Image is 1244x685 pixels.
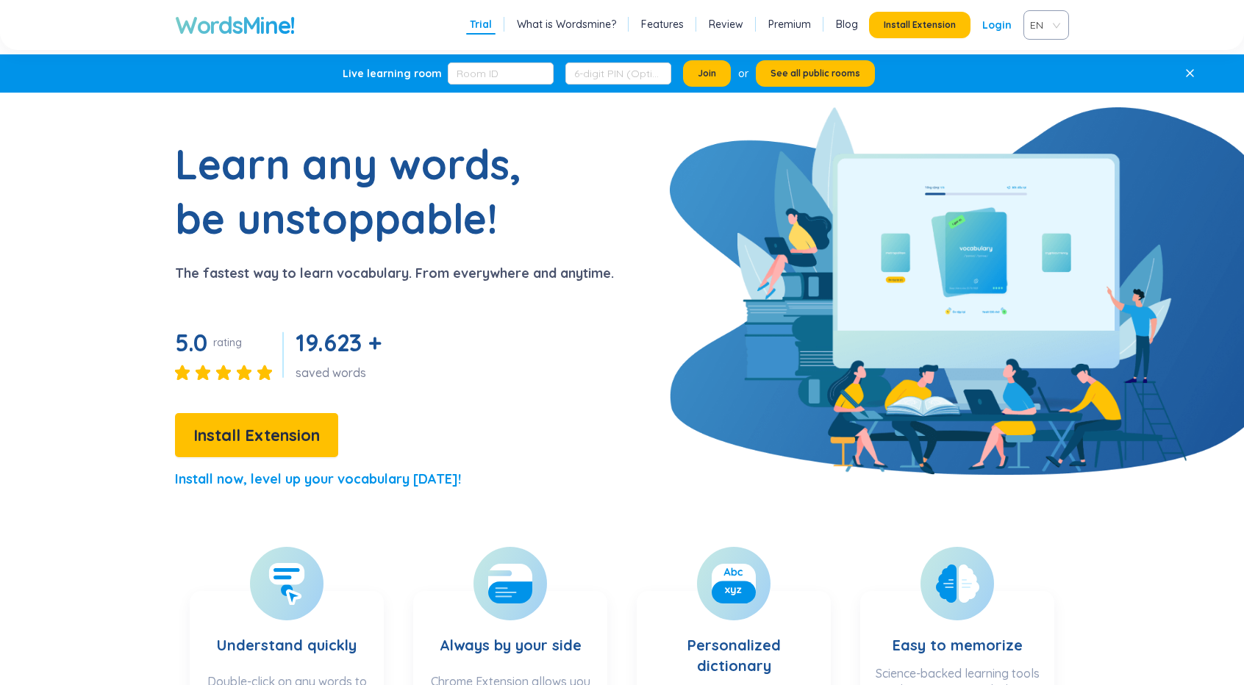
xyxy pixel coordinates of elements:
a: Login [982,12,1012,38]
button: See all public rooms [756,60,875,87]
div: saved words [296,365,387,381]
a: Trial [470,17,492,32]
input: 6-digit PIN (Optional) [565,62,671,85]
a: Blog [836,17,858,32]
button: Install Extension [175,413,338,457]
a: What is Wordsmine? [517,17,616,32]
h1: Learn any words, be unstoppable! [175,137,543,245]
div: Live learning room [343,66,442,81]
h3: Understand quickly [217,606,357,666]
a: Review [709,17,743,32]
span: VIE [1030,14,1057,36]
button: Join [683,60,731,87]
span: 19.623 + [296,328,381,357]
span: See all public rooms [771,68,860,79]
input: Room ID [448,62,554,85]
p: Install now, level up your vocabulary [DATE]! [175,469,461,489]
a: Install Extension [175,429,338,444]
span: Install Extension [884,19,956,31]
a: Features [641,17,684,32]
span: Join [698,68,716,79]
div: or [738,65,748,82]
a: Premium [768,17,811,32]
span: 5.0 [175,328,207,357]
p: The fastest way to learn vocabulary. From everywhere and anytime. [175,263,614,284]
a: WordsMine! [175,10,295,40]
h3: Always by your side [440,606,582,666]
h3: Personalized dictionary [651,606,816,676]
h3: Easy to memorize [893,606,1023,658]
span: Install Extension [193,423,320,448]
button: Install Extension [869,12,970,38]
div: rating [213,335,242,350]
